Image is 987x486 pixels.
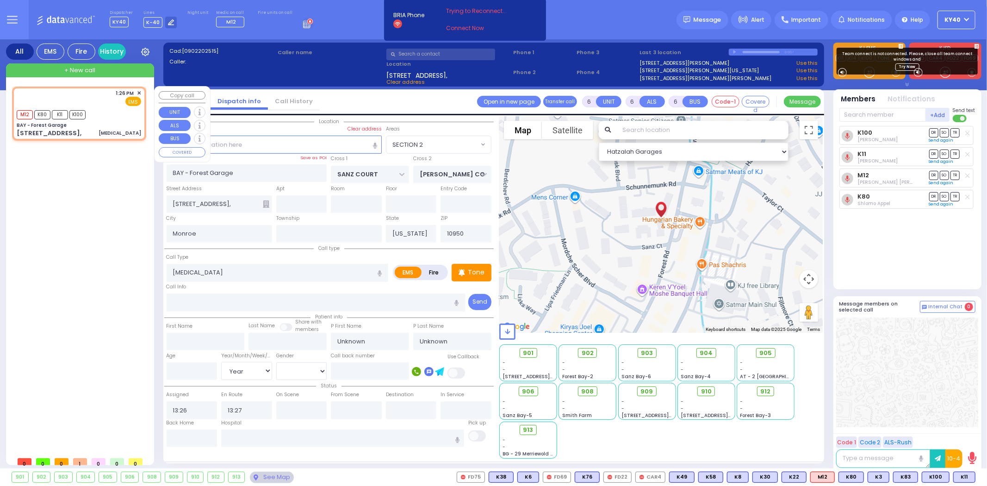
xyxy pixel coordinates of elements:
a: Send again [929,137,954,143]
label: Turn off text [953,114,968,123]
div: All [6,44,34,60]
label: Age [167,352,176,360]
div: K83 [893,472,918,483]
span: - [503,405,506,412]
span: Phone 3 [577,49,637,56]
span: - [503,436,506,443]
a: Open in new page [477,96,541,107]
label: Fire [421,267,447,278]
div: K76 [575,472,600,483]
div: K22 [782,472,807,483]
label: Last Name [248,322,275,330]
div: BLS [575,472,600,483]
span: Solomon Polatsek [857,136,898,143]
div: BAY - Forest Garage [17,122,67,129]
span: DR [929,128,938,137]
span: Moshe Mier Silberstein [857,179,939,186]
label: On Scene [276,391,299,399]
label: Call Type [167,254,189,261]
span: Patient info [310,313,347,320]
span: DR [929,171,938,180]
span: Shlomo Appel [857,200,890,207]
label: Call Info [167,283,186,291]
label: P First Name [331,323,361,330]
a: Send again [929,159,954,164]
span: Alert [751,16,764,24]
span: - [562,398,565,405]
button: ALS-Rush [883,436,913,448]
input: Search a contact [386,49,495,60]
span: - [740,366,743,373]
span: Send text [953,107,975,114]
label: Pick up [468,419,486,427]
button: Members [841,94,876,105]
div: 909 [165,472,183,482]
div: FD22 [603,472,632,483]
span: TR [950,192,960,201]
label: Location [386,60,510,68]
div: 913 [229,472,245,482]
span: M12 [226,18,236,25]
span: Location [314,118,344,125]
span: - [740,405,743,412]
span: - [740,398,743,405]
label: En Route [221,391,242,399]
span: - [681,366,683,373]
button: Map camera controls [800,270,818,288]
div: K49 [669,472,695,483]
div: Fire [68,44,95,60]
label: City [167,215,176,222]
span: 908 [581,387,594,396]
span: [0902202515] [182,47,218,55]
div: M12 [810,472,835,483]
label: EMS [395,267,422,278]
button: Covered [742,96,770,107]
label: Cross 2 [413,155,432,162]
span: members [295,326,319,333]
span: - [621,398,624,405]
button: UNIT [596,96,621,107]
span: EMS [125,97,141,106]
span: AT - 2 [GEOGRAPHIC_DATA] [740,373,809,380]
a: Send again [929,201,954,207]
span: Clear address [386,78,425,86]
span: KY40 [110,17,129,27]
div: K38 [489,472,514,483]
div: BLS [489,472,514,483]
label: Destination [386,391,414,399]
label: P Last Name [413,323,444,330]
div: See map [250,472,293,483]
div: K100 [922,472,950,483]
label: First Name [167,323,193,330]
span: Internal Chat [929,304,963,310]
input: Search member [839,108,926,122]
span: SO [940,128,949,137]
span: 1 [73,458,87,465]
div: 906 [121,472,139,482]
div: 901 [12,472,28,482]
span: Trying to Reconnect... [446,7,519,15]
span: Help [911,16,923,24]
span: Other building occupants [263,200,269,208]
span: SECTION 2 [386,136,491,153]
button: Internal Chat 0 [920,301,975,313]
label: Medic on call [216,10,247,16]
span: Shlome Tyrnauer [857,157,898,164]
label: Room [331,185,345,193]
a: [STREET_ADDRESS][PERSON_NAME] [640,59,730,67]
div: [MEDICAL_DATA] [99,130,141,137]
button: Code 2 [858,436,881,448]
a: Use this [796,59,818,67]
div: BLS [922,472,950,483]
img: Google [502,321,532,333]
small: Share with [295,318,322,325]
span: 0 [92,458,106,465]
span: 912 [761,387,771,396]
a: History [98,44,126,60]
label: Areas [386,125,400,133]
label: Apt [276,185,285,193]
span: K11 [52,110,68,119]
label: From Scene [331,391,359,399]
button: KY40 [937,11,975,29]
span: 910 [701,387,712,396]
